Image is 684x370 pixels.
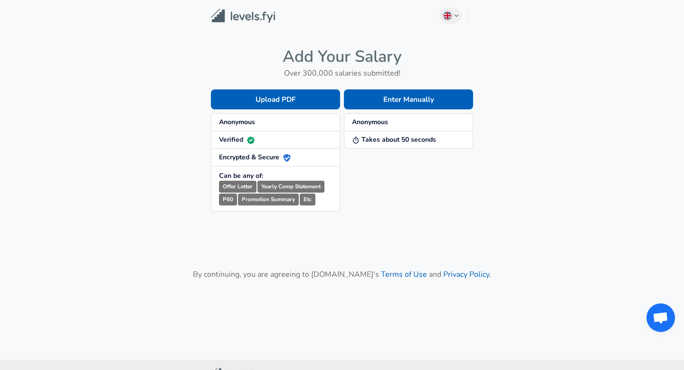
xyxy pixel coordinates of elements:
[300,194,315,205] small: Etc
[439,8,462,24] button: English (UK)
[211,47,473,67] h4: Add Your Salary
[219,194,237,205] small: P60
[352,135,436,144] strong: Takes about 50 seconds
[444,12,451,19] img: English (UK)
[257,181,324,193] small: Yearly Comp Statement
[219,181,256,193] small: Offer Letter
[344,89,473,109] button: Enter Manually
[238,194,299,205] small: Promotion Summary
[211,9,275,23] img: Levels.fyi
[381,269,427,280] a: Terms of Use
[211,67,473,80] h6: Over 300,000 salaries submitted!
[219,117,255,127] strong: Anonymous
[352,117,388,127] strong: Anonymous
[219,135,255,144] strong: Verified
[211,89,340,109] button: Upload PDF
[219,171,263,180] strong: Can be any of:
[219,153,291,162] strong: Encrypted & Secure
[646,303,675,332] div: Open chat
[443,269,489,280] a: Privacy Policy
